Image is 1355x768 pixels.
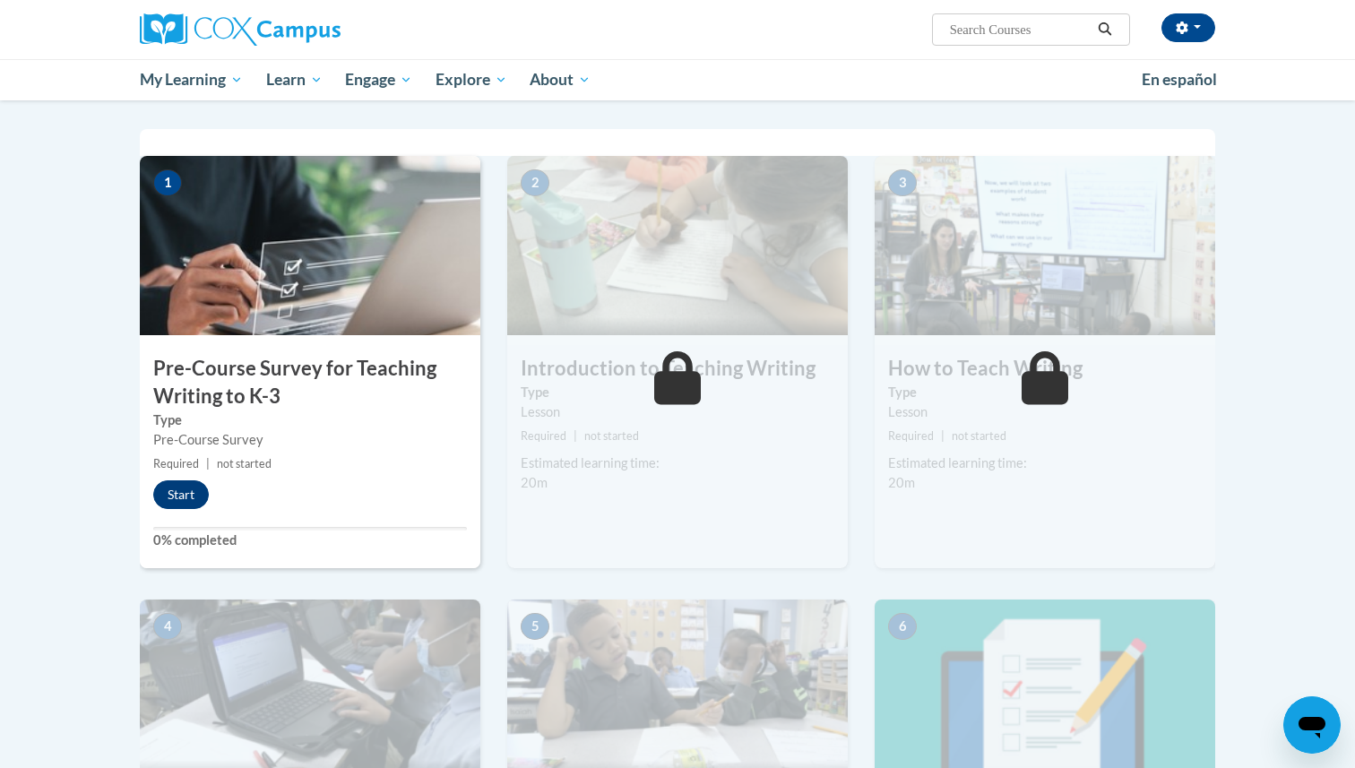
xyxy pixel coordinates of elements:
[888,169,917,196] span: 3
[128,59,255,100] a: My Learning
[521,613,549,640] span: 5
[153,480,209,509] button: Start
[952,429,1006,443] span: not started
[507,156,848,335] img: Course Image
[140,13,341,46] img: Cox Campus
[875,355,1215,383] h3: How to Teach Writing
[424,59,519,100] a: Explore
[436,69,507,91] span: Explore
[1130,61,1229,99] a: En español
[875,156,1215,335] img: Course Image
[113,59,1242,100] div: Main menu
[153,531,467,550] label: 0% completed
[140,69,243,91] span: My Learning
[521,169,549,196] span: 2
[521,383,834,402] label: Type
[519,59,603,100] a: About
[345,69,412,91] span: Engage
[1142,70,1217,89] span: En español
[1092,19,1118,40] button: Search
[521,453,834,473] div: Estimated learning time:
[888,383,1202,402] label: Type
[948,19,1092,40] input: Search Courses
[333,59,424,100] a: Engage
[888,402,1202,422] div: Lesson
[140,355,480,410] h3: Pre-Course Survey for Teaching Writing to K-3
[521,429,566,443] span: Required
[140,156,480,335] img: Course Image
[941,429,945,443] span: |
[1283,696,1341,754] iframe: Button to launch messaging window
[888,429,934,443] span: Required
[153,613,182,640] span: 4
[153,169,182,196] span: 1
[574,429,577,443] span: |
[888,453,1202,473] div: Estimated learning time:
[153,410,467,430] label: Type
[530,69,591,91] span: About
[140,13,480,46] a: Cox Campus
[255,59,334,100] a: Learn
[206,457,210,470] span: |
[888,475,915,490] span: 20m
[507,355,848,383] h3: Introduction to Teaching Writing
[584,429,639,443] span: not started
[153,430,467,450] div: Pre-Course Survey
[521,402,834,422] div: Lesson
[217,457,272,470] span: not started
[521,475,548,490] span: 20m
[888,613,917,640] span: 6
[153,457,199,470] span: Required
[266,69,323,91] span: Learn
[1161,13,1215,42] button: Account Settings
